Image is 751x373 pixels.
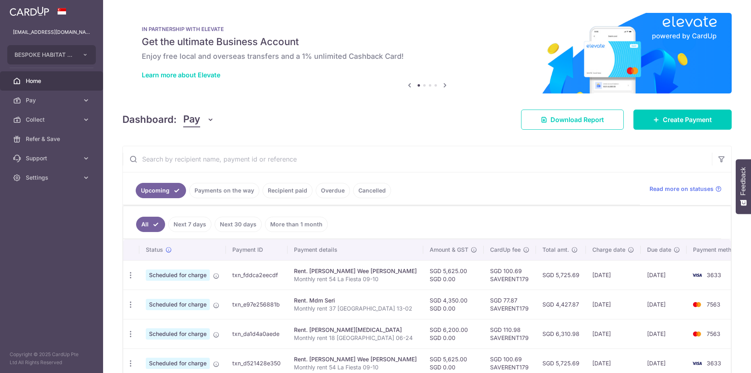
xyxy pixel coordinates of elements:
p: [EMAIL_ADDRESS][DOMAIN_NAME] [13,28,90,36]
h5: Get the ultimate Business Account [142,35,712,48]
span: Total amt. [542,246,569,254]
td: txn_fddca2eecdf [226,260,288,290]
span: Settings [26,174,79,182]
img: Bank Card [689,358,705,368]
a: Cancelled [353,183,391,198]
td: SGD 6,310.98 [536,319,586,348]
span: Due date [647,246,671,254]
td: SGD 4,427.87 [536,290,586,319]
a: Overdue [316,183,350,198]
td: [DATE] [586,260,641,290]
span: Scheduled for charge [146,358,210,369]
td: txn_da1d4a0aede [226,319,288,348]
th: Payment details [288,239,423,260]
td: SGD 100.69 SAVERENT179 [484,260,536,290]
input: Search by recipient name, payment id or reference [123,146,712,172]
span: Status [146,246,163,254]
span: 7563 [707,330,720,337]
th: Payment ID [226,239,288,260]
td: SGD 4,350.00 SGD 0.00 [423,290,484,319]
td: [DATE] [641,319,687,348]
h6: Enjoy free local and overseas transfers and a 1% unlimited Cashback Card! [142,52,712,61]
td: SGD 77.87 SAVERENT179 [484,290,536,319]
h4: Dashboard: [122,112,177,127]
p: Monthly rent 37 [GEOGRAPHIC_DATA] 13-02 [294,305,417,313]
span: 3633 [707,271,721,278]
span: Pay [26,96,79,104]
span: Feedback [740,167,747,195]
a: All [136,217,165,232]
p: Monthly rent 18 [GEOGRAPHIC_DATA] 06-24 [294,334,417,342]
img: Bank Card [689,270,705,280]
span: Collect [26,116,79,124]
span: Pay [183,112,200,127]
button: Pay [183,112,214,127]
td: [DATE] [641,290,687,319]
button: Feedback - Show survey [736,159,751,214]
img: Renovation banner [122,13,732,93]
a: Next 30 days [215,217,262,232]
p: Monthly rent 54 La Fiesta 09-10 [294,363,417,371]
a: Learn more about Elevate [142,71,220,79]
span: Read more on statuses [650,185,714,193]
span: 7563 [707,301,720,308]
span: Create Payment [663,115,712,124]
img: Bank Card [689,300,705,309]
td: SGD 5,625.00 SGD 0.00 [423,260,484,290]
td: txn_e97e256881b [226,290,288,319]
a: More than 1 month [265,217,328,232]
div: Rent. [PERSON_NAME] Wee [PERSON_NAME] [294,355,417,363]
a: Download Report [521,110,624,130]
td: SGD 6,200.00 SGD 0.00 [423,319,484,348]
a: Create Payment [633,110,732,130]
img: Bank Card [689,329,705,339]
img: CardUp [10,6,49,16]
td: [DATE] [586,290,641,319]
span: Charge date [592,246,625,254]
span: Home [26,77,79,85]
a: Read more on statuses [650,185,722,193]
span: BESPOKE HABITAT B37KT PTE. LTD. [14,51,74,59]
td: [DATE] [586,319,641,348]
span: Download Report [550,115,604,124]
p: Monthly rent 54 La Fiesta 09-10 [294,275,417,283]
td: [DATE] [641,260,687,290]
a: Recipient paid [263,183,312,198]
a: Payments on the way [189,183,259,198]
span: Support [26,154,79,162]
td: SGD 5,725.69 [536,260,586,290]
td: SGD 110.98 SAVERENT179 [484,319,536,348]
span: Scheduled for charge [146,328,210,340]
span: Scheduled for charge [146,269,210,281]
span: 3633 [707,360,721,367]
button: BESPOKE HABITAT B37KT PTE. LTD. [7,45,96,64]
a: Upcoming [136,183,186,198]
p: IN PARTNERSHIP WITH ELEVATE [142,26,712,32]
span: Refer & Save [26,135,79,143]
div: Rent. [PERSON_NAME][MEDICAL_DATA] [294,326,417,334]
span: Scheduled for charge [146,299,210,310]
a: Next 7 days [168,217,211,232]
div: Rent. Mdm Seri [294,296,417,305]
th: Payment method [687,239,748,260]
span: Amount & GST [430,246,468,254]
span: CardUp fee [490,246,521,254]
div: Rent. [PERSON_NAME] Wee [PERSON_NAME] [294,267,417,275]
